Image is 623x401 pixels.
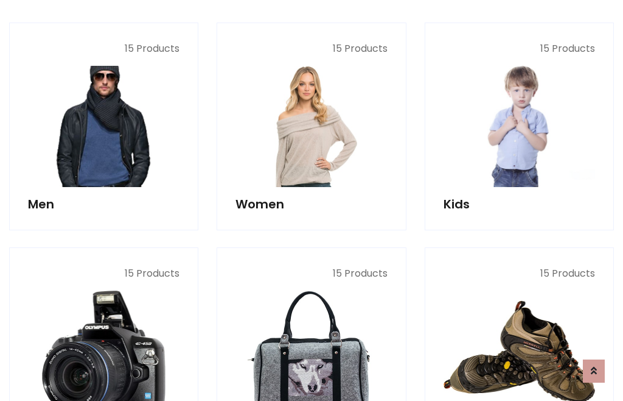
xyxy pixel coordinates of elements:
[28,266,179,281] p: 15 Products
[444,197,595,211] h5: Kids
[28,41,179,56] p: 15 Products
[235,266,387,281] p: 15 Products
[444,41,595,56] p: 15 Products
[235,197,387,211] h5: Women
[444,266,595,281] p: 15 Products
[235,41,387,56] p: 15 Products
[28,197,179,211] h5: Men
